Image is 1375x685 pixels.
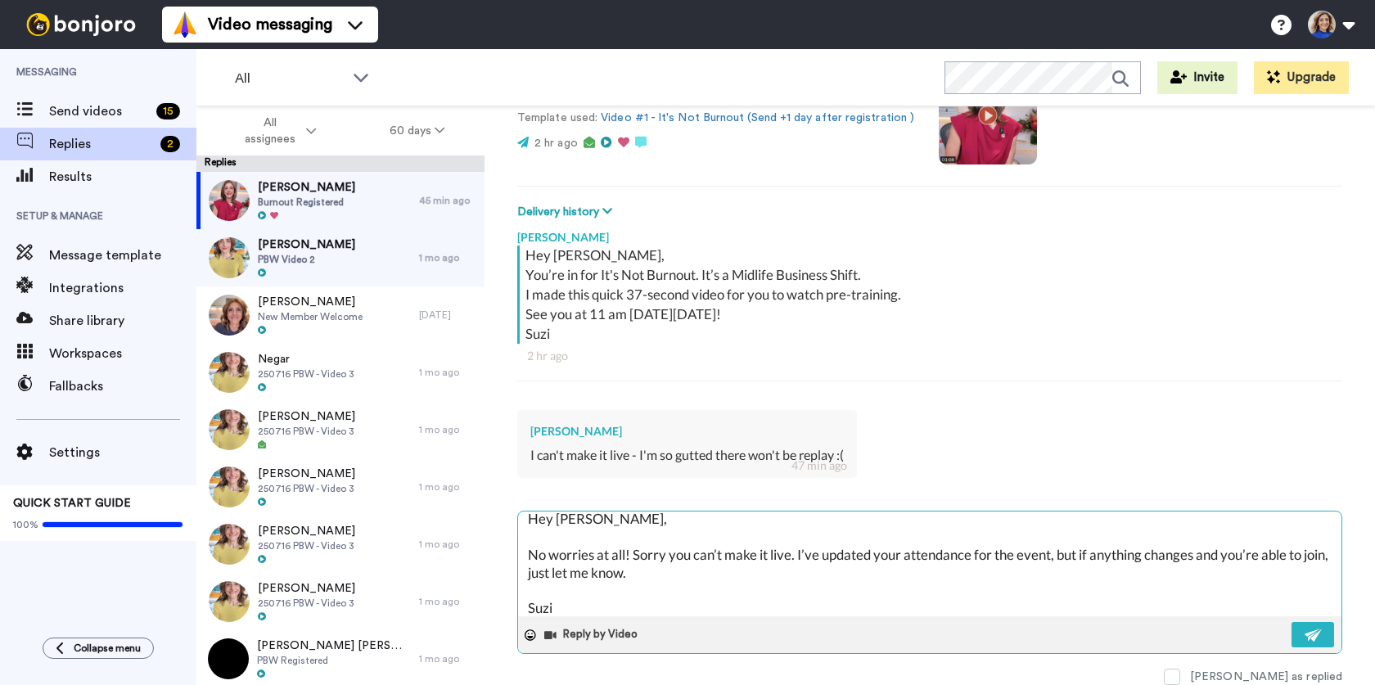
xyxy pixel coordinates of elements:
[258,539,355,552] span: 250716 PBW - Video 3
[209,466,250,507] img: 38043c7d-d5ae-4f0a-bbf1-89d8a5b14063-thumb.jpg
[258,351,354,367] span: Negar
[209,581,250,622] img: 38043c7d-d5ae-4f0a-bbf1-89d8a5b14063-thumb.jpg
[419,251,476,264] div: 1 mo ago
[258,482,355,495] span: 250716 PBW - Video 3
[196,286,485,344] a: [PERSON_NAME]New Member Welcome[DATE]
[517,203,617,221] button: Delivery history
[209,524,250,565] img: 38043c7d-d5ae-4f0a-bbf1-89d8a5b14063-thumb.jpg
[530,423,844,439] div: [PERSON_NAME]
[172,11,198,38] img: vm-color.svg
[258,179,355,196] span: [PERSON_NAME]
[534,137,578,149] span: 2 hr ago
[258,408,355,425] span: [PERSON_NAME]
[258,253,355,266] span: PBW Video 2
[235,69,345,88] span: All
[517,221,1342,246] div: [PERSON_NAME]
[527,348,1332,364] div: 2 hr ago
[258,196,355,209] span: Burnout Registered
[49,278,196,298] span: Integrations
[258,310,363,323] span: New Member Welcome
[196,458,485,516] a: [PERSON_NAME]250716 PBW - Video 31 mo ago
[419,595,476,608] div: 1 mo ago
[209,295,250,336] img: a29bbf2b-a78f-4b87-9dd5-353d508c2ace-thumb.jpg
[49,246,196,265] span: Message template
[43,638,154,659] button: Collapse menu
[13,498,131,509] span: QUICK START GUIDE
[518,511,1341,616] textarea: Hey [PERSON_NAME], No worries at all! Sorry you can’t make it live. I’ve updated your attendance ...
[196,229,485,286] a: [PERSON_NAME]PBW Video 21 mo ago
[258,597,355,610] span: 250716 PBW - Video 3
[419,309,476,322] div: [DATE]
[208,638,249,679] img: 61f58cf6-d440-412a-ae44-94a864ad3c9d-thumb.jpg
[353,116,481,146] button: 60 days
[1157,61,1237,94] button: Invite
[196,401,485,458] a: [PERSON_NAME]250716 PBW - Video 31 mo ago
[237,115,303,147] span: All assignees
[1190,669,1342,685] div: [PERSON_NAME] as replied
[209,237,250,278] img: fafbcbaf-0028-4e4c-934b-a4bfcf39aebd-thumb.jpg
[49,443,196,462] span: Settings
[49,101,150,121] span: Send videos
[209,180,250,221] img: 143e5fca-e7b0-458f-b449-ced2254251d8-thumb.jpg
[525,246,1338,344] div: Hey [PERSON_NAME], You’re in for It's Not Burnout. It’s a Midlife Business Shift. I made this qui...
[13,518,38,531] span: 100%
[156,103,180,119] div: 15
[258,367,354,381] span: 250716 PBW - Video 3
[196,155,485,172] div: Replies
[49,311,196,331] span: Share library
[209,352,250,393] img: 38043c7d-d5ae-4f0a-bbf1-89d8a5b14063-thumb.jpg
[257,654,411,667] span: PBW Registered
[258,237,355,253] span: [PERSON_NAME]
[419,194,476,207] div: 45 min ago
[160,136,180,152] div: 2
[258,425,355,438] span: 250716 PBW - Video 3
[74,642,141,655] span: Collapse menu
[196,516,485,573] a: [PERSON_NAME]250716 PBW - Video 31 mo ago
[1305,629,1323,642] img: send-white.svg
[49,376,196,396] span: Fallbacks
[257,638,411,654] span: [PERSON_NAME] [PERSON_NAME]
[419,366,476,379] div: 1 mo ago
[208,13,332,36] span: Video messaging
[258,466,355,482] span: [PERSON_NAME]
[196,344,485,401] a: Negar250716 PBW - Video 31 mo ago
[258,294,363,310] span: [PERSON_NAME]
[49,134,154,154] span: Replies
[49,167,196,187] span: Results
[419,538,476,551] div: 1 mo ago
[209,409,250,450] img: 38043c7d-d5ae-4f0a-bbf1-89d8a5b14063-thumb.jpg
[530,446,844,465] div: I can't make it live - I'm so gutted there won't be replay :(
[791,457,847,474] div: 47 min ago
[517,92,914,127] p: [EMAIL_ADDRESS][DOMAIN_NAME] Template used:
[419,480,476,493] div: 1 mo ago
[49,344,196,363] span: Workspaces
[419,652,476,665] div: 1 mo ago
[601,112,914,124] a: Video #1 - It's Not Burnout (Send +1 day after registration )
[20,13,142,36] img: bj-logo-header-white.svg
[200,108,353,154] button: All assignees
[258,580,355,597] span: [PERSON_NAME]
[258,523,355,539] span: [PERSON_NAME]
[1254,61,1349,94] button: Upgrade
[419,423,476,436] div: 1 mo ago
[196,573,485,630] a: [PERSON_NAME]250716 PBW - Video 31 mo ago
[543,623,642,647] button: Reply by Video
[196,172,485,229] a: [PERSON_NAME]Burnout Registered45 min ago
